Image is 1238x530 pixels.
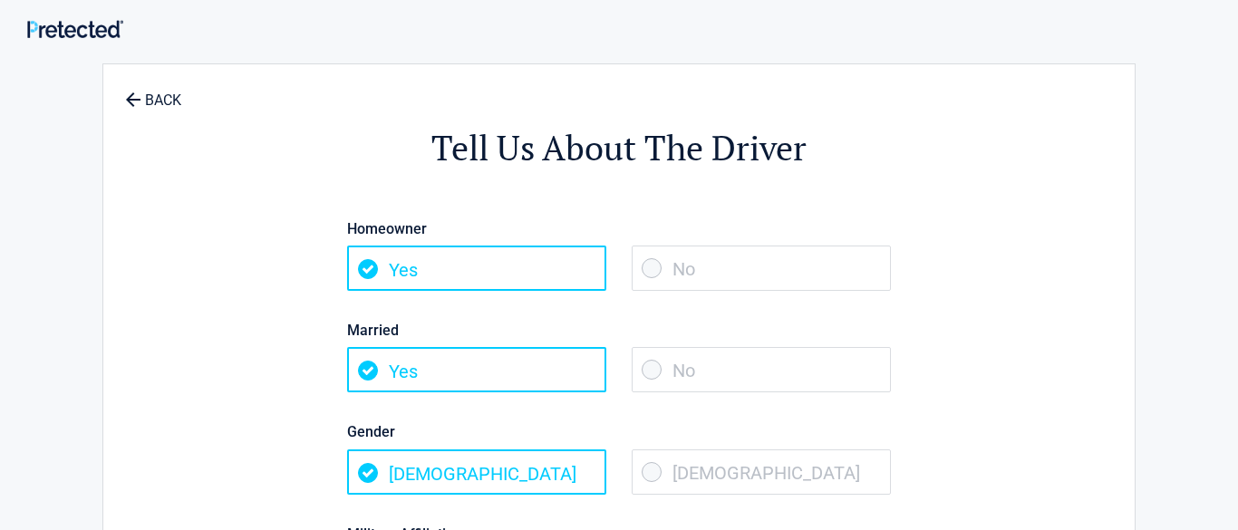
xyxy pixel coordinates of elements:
a: BACK [121,76,185,108]
span: [DEMOGRAPHIC_DATA] [632,449,891,495]
span: Yes [347,246,606,291]
label: Homeowner [347,217,891,241]
span: No [632,246,891,291]
img: Main Logo [27,20,123,37]
h2: Tell Us About The Driver [203,125,1035,171]
span: [DEMOGRAPHIC_DATA] [347,449,606,495]
label: Gender [347,419,891,444]
span: Yes [347,347,606,392]
span: No [632,347,891,392]
label: Married [347,318,891,342]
